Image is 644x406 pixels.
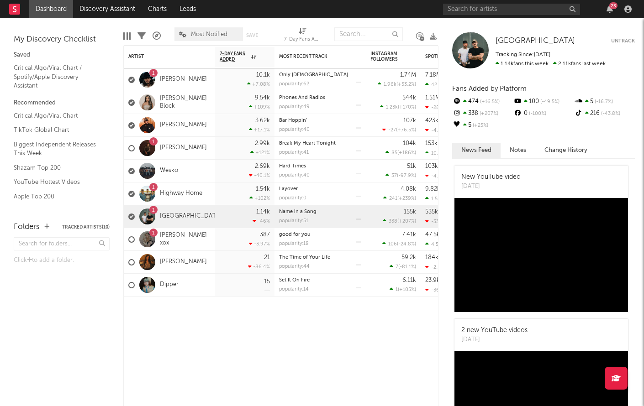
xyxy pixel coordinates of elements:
div: [DATE] [461,335,528,344]
div: +121 % [250,150,270,156]
div: Edit Columns [123,23,131,49]
div: Only Bible [279,73,361,78]
div: +17.1 % [249,127,270,133]
div: popularity: 44 [279,264,310,269]
div: 5 [452,120,513,131]
a: good for you [279,232,311,237]
div: +102 % [249,195,270,201]
span: 85 [391,151,397,156]
a: Critical Algo/Viral Chart / Spotify/Apple Discovery Assistant [14,63,100,91]
div: Hard Times [279,164,361,169]
div: popularity: 14 [279,287,309,292]
div: popularity: 18 [279,241,309,246]
div: 4.08k [401,186,416,192]
div: 2.99k [255,141,270,146]
a: Hard Times [279,164,306,169]
div: 1.54k [256,186,270,192]
button: Tracked Artists(10) [62,225,110,229]
div: ( ) [385,172,416,178]
div: Saved [14,50,110,61]
input: Search for folders... [14,237,110,250]
a: Shazam Top 200 [14,163,100,173]
div: 51k [407,163,416,169]
div: 42.9k [425,82,444,88]
div: -86.4 % [248,264,270,270]
div: 10.1k [256,72,270,78]
div: Set It On Fire [279,278,361,283]
div: 23.9k [425,277,440,283]
div: +109 % [249,104,270,110]
div: good for you [279,232,361,237]
span: +16.5 % [479,99,500,104]
span: -16.7 % [593,99,613,104]
div: 1.51M [425,95,440,101]
div: popularity: 41 [279,150,309,155]
div: 2.69k [255,163,270,169]
a: Highway Home [160,190,202,198]
span: +239 % [399,196,415,201]
button: 23 [607,5,613,13]
div: 10.9k [425,150,444,156]
span: 37 [391,173,397,178]
div: 23 [609,2,618,9]
a: [PERSON_NAME] [160,258,207,266]
div: 107k [403,118,416,124]
button: Notes [501,143,535,158]
a: [PERSON_NAME] [160,121,207,129]
div: popularity: 51 [279,219,308,224]
span: Most Notified [191,31,227,37]
div: 474 [452,96,513,108]
a: [PERSON_NAME] xox [160,232,211,247]
a: [GEOGRAPHIC_DATA] [160,213,222,220]
a: Set It On Fire [279,278,310,283]
div: -2.19k [425,264,446,270]
div: +7.08 % [247,81,270,87]
span: 241 [389,196,397,201]
span: +186 % [399,151,415,156]
div: -369 [425,287,443,293]
div: 7-Day Fans Added (7-Day Fans Added) [284,23,321,49]
div: 1.55k [425,196,443,202]
div: ( ) [378,81,416,87]
a: Apple Top 200 [14,192,100,202]
button: Change History [535,143,596,158]
div: 104k [403,141,416,146]
span: 2.11k fans last week [496,61,606,67]
a: Name in a Song [279,209,317,214]
div: 155k [404,209,416,215]
div: 9.82k [425,186,440,192]
div: 59.2k [401,255,416,260]
input: Search for artists [443,4,580,15]
div: Instagram Followers [370,51,402,62]
div: 103k [425,163,438,169]
div: The Time of Your Life [279,255,361,260]
div: -28.2k [425,104,446,110]
div: 100 [513,96,574,108]
span: +25 % [471,123,488,128]
span: -43.8 % [600,111,620,116]
div: New YouTube video [461,172,521,182]
div: popularity: 62 [279,82,309,87]
div: A&R Pipeline [153,23,161,49]
div: -3.97 % [249,241,270,247]
div: 4.54k [425,241,444,247]
div: 544k [402,95,416,101]
span: -81.1 % [400,265,415,270]
div: 5 [574,96,635,108]
div: ( ) [382,241,416,247]
div: ( ) [382,127,416,133]
div: popularity: 40 [279,127,310,132]
a: Biggest Independent Releases This Week [14,140,100,158]
span: 338 [389,219,397,224]
a: Wesko [160,167,178,175]
div: Phones And Radios [279,95,361,100]
div: Layover [279,187,361,192]
div: -4.09k [425,127,447,133]
div: 338 [452,108,513,120]
div: Artist [128,54,197,59]
span: +170 % [399,105,415,110]
span: +53.2 % [398,82,415,87]
div: 216 [574,108,635,120]
div: popularity: 49 [279,104,310,109]
div: 2 new YouTube videos [461,326,528,335]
